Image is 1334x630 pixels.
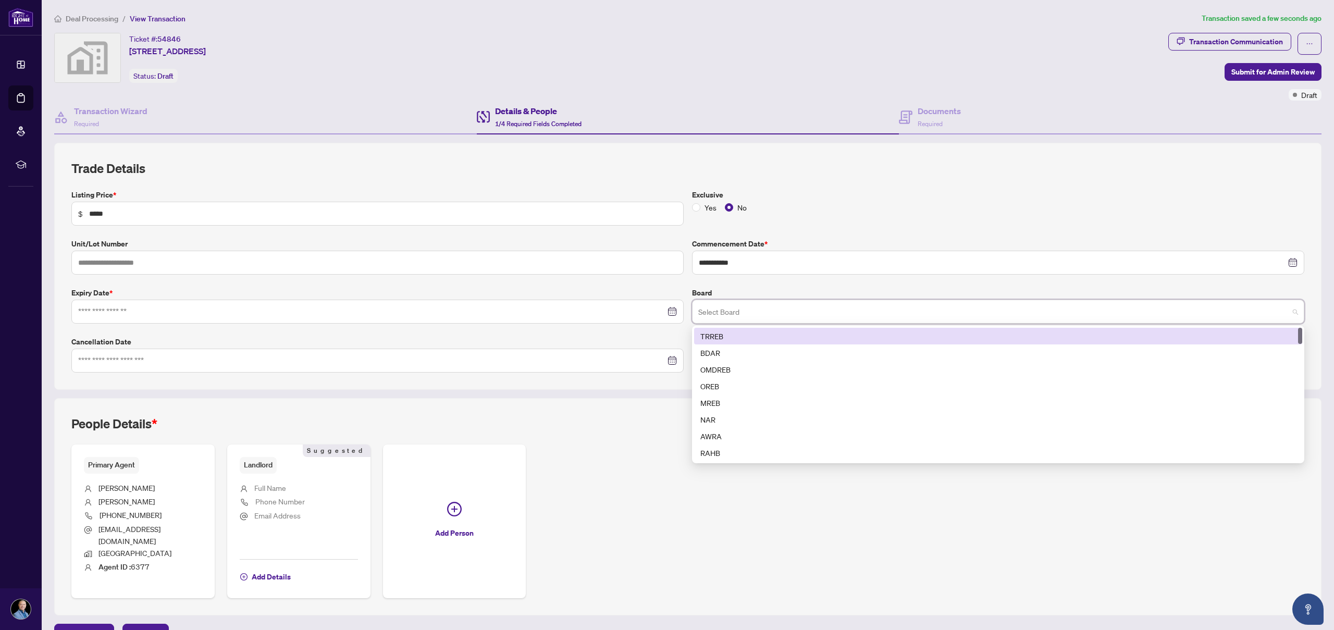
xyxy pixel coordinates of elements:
label: Exclusive [692,189,1304,201]
span: 6377 [98,562,150,571]
label: Cancellation Date [71,336,684,348]
span: No [733,202,751,213]
span: Required [74,120,99,128]
div: AWRA [694,428,1302,444]
span: Submit for Admin Review [1231,64,1315,80]
div: TRREB [700,330,1296,342]
div: Transaction Communication [1189,33,1283,50]
div: OREB [700,380,1296,392]
span: $ [78,208,83,219]
img: svg%3e [55,33,120,82]
button: Add Details [240,568,291,586]
div: AWRA [700,430,1296,442]
img: Profile Icon [11,599,31,619]
span: ellipsis [1306,40,1313,47]
div: RAHB [700,447,1296,459]
div: RAHB [694,444,1302,461]
span: 54846 [157,34,181,44]
div: MREB [694,394,1302,411]
label: Board [692,287,1304,299]
span: Required [918,120,943,128]
div: BDAR [694,344,1302,361]
button: Transaction Communication [1168,33,1291,51]
span: 1/4 Required Fields Completed [495,120,582,128]
div: OMDREB [694,361,1302,378]
div: OMDREB [700,364,1296,375]
label: Commencement Date [692,238,1304,250]
img: logo [8,8,33,27]
h4: Documents [918,105,961,117]
span: View Transaction [130,14,186,23]
label: Listing Price [71,189,684,201]
h4: Details & People [495,105,582,117]
div: TRREB [694,328,1302,344]
button: Submit for Admin Review [1225,63,1321,81]
span: [PHONE_NUMBER] [100,510,162,520]
span: home [54,15,61,22]
span: [PERSON_NAME] [98,483,155,492]
span: plus-circle [447,502,462,516]
div: Ticket #: [129,33,181,45]
li: / [122,13,126,24]
h2: People Details [71,415,157,432]
div: OREB [694,378,1302,394]
span: plus-circle [240,573,248,580]
span: Add Details [252,569,291,585]
span: Phone Number [255,497,305,506]
span: [EMAIL_ADDRESS][DOMAIN_NAME] [98,524,160,546]
span: [PERSON_NAME] [98,497,155,506]
span: Draft [157,71,174,81]
span: Email Address [254,511,301,520]
div: Status: [129,69,178,83]
div: BDAR [700,347,1296,359]
span: [GEOGRAPHIC_DATA] [98,548,171,558]
h4: Transaction Wizard [74,105,147,117]
label: Expiry Date [71,287,684,299]
button: Add Person [383,444,526,598]
span: Primary Agent [84,457,139,473]
div: NAR [700,414,1296,425]
span: Yes [700,202,721,213]
span: Draft [1301,89,1317,101]
h2: Trade Details [71,160,1304,177]
span: Deal Processing [66,14,118,23]
label: Unit/Lot Number [71,238,684,250]
span: Landlord [240,457,277,473]
article: Transaction saved a few seconds ago [1202,13,1321,24]
span: [STREET_ADDRESS] [129,45,206,57]
span: Add Person [435,525,474,541]
button: Open asap [1292,594,1324,625]
span: Full Name [254,483,286,492]
div: NAR [694,411,1302,428]
span: Suggested [303,444,370,457]
div: MREB [700,397,1296,409]
b: Agent ID : [98,562,131,572]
